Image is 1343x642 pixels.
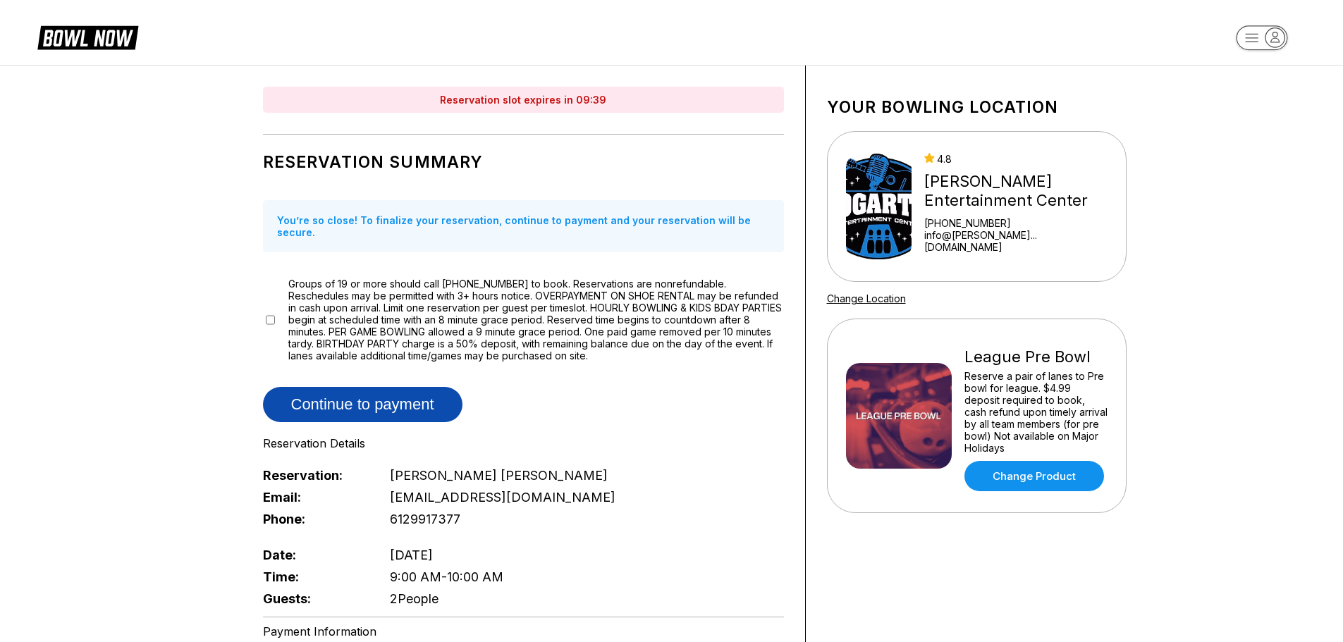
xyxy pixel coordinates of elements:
span: [EMAIL_ADDRESS][DOMAIN_NAME] [390,490,615,505]
a: Change Location [827,292,906,304]
span: Groups of 19 or more should call [PHONE_NUMBER] to book. Reservations are nonrefundable. Reschedu... [288,278,784,362]
div: Reserve a pair of lanes to Pre bowl for league. $4.99 deposit required to book, cash refund upon ... [964,370,1108,454]
span: Reservation: [263,468,367,483]
div: [PERSON_NAME] Entertainment Center [924,172,1108,210]
span: 6129917377 [390,512,460,526]
div: Payment Information [263,624,784,638]
span: [DATE] [390,548,433,562]
div: Reservation Details [263,436,784,450]
img: Bogart's Entertainment Center [846,154,912,259]
h1: Reservation Summary [263,152,784,172]
div: League Pre Bowl [964,347,1108,366]
a: info@[PERSON_NAME]...[DOMAIN_NAME] [924,229,1108,253]
div: 4.8 [924,153,1108,165]
img: League Pre Bowl [846,363,952,469]
span: Time: [263,569,367,584]
button: Continue to payment [263,387,462,422]
span: 2 People [390,591,439,606]
span: Guests: [263,591,367,606]
span: 9:00 AM - 10:00 AM [390,569,503,584]
h1: Your bowling location [827,97,1127,117]
div: [PHONE_NUMBER] [924,217,1108,229]
span: [PERSON_NAME] [PERSON_NAME] [390,468,608,483]
span: Email: [263,490,367,505]
div: Reservation slot expires in 09:39 [263,87,784,113]
a: Change Product [964,461,1104,491]
span: Phone: [263,512,367,526]
span: Date: [263,548,367,562]
div: You’re so close! To finalize your reservation, continue to payment and your reservation will be s... [263,200,784,252]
